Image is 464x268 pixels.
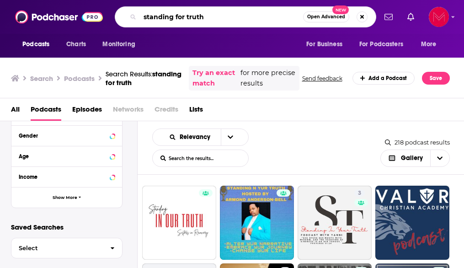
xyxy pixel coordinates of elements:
div: Search Results: [106,70,181,87]
button: open menu [221,129,240,145]
a: Podcasts [31,102,61,121]
span: Select [11,245,103,251]
a: Episodes [72,102,102,121]
a: Add a Podcast [352,72,415,85]
div: Search podcasts, credits, & more... [115,6,376,27]
div: Income [19,174,107,180]
span: Gallery [401,155,423,161]
h3: Search [30,74,53,83]
p: Saved Searches [11,223,123,231]
span: For Podcasters [359,38,403,51]
span: Logged in as Pamelamcclure [429,7,449,27]
span: Charts [66,38,86,51]
button: Income [19,171,115,182]
span: Credits [155,102,178,121]
a: Show notifications dropdown [381,9,396,25]
button: Show More [11,187,122,208]
span: Podcasts [22,38,49,51]
button: open menu [16,36,61,53]
span: For Business [306,38,342,51]
span: More [421,38,437,51]
h2: Choose List sort [152,129,249,146]
button: open menu [415,36,448,53]
div: Age [19,153,107,160]
span: Open Advanced [307,15,345,19]
input: Search podcasts, credits, & more... [140,10,303,24]
a: Show notifications dropdown [404,9,418,25]
a: 3 [354,189,365,197]
button: open menu [96,36,147,53]
span: Monitoring [102,38,135,51]
button: Gender [19,129,115,141]
button: Show profile menu [429,7,449,27]
button: Select [11,238,123,258]
button: open menu [353,36,416,53]
button: Send feedback [299,75,345,82]
a: All [11,102,20,121]
span: New [332,5,349,14]
span: Show More [53,195,77,200]
div: Gender [19,133,107,139]
button: Save [422,72,450,85]
button: Age [19,150,115,161]
span: standing for truth [106,70,181,87]
img: Podchaser - Follow, Share and Rate Podcasts [15,8,103,26]
span: 3 [358,189,361,198]
button: open menu [161,134,221,140]
div: 218 podcast results [385,139,450,146]
a: Try an exact match [192,68,239,89]
button: Open AdvancedNew [303,11,349,22]
a: 3 [298,186,372,260]
span: Relevancy [180,134,213,140]
img: User Profile [429,7,449,27]
a: Charts [60,36,91,53]
button: open menu [300,36,354,53]
span: for more precise results [240,68,295,89]
h3: Podcasts [64,74,95,83]
a: Search Results:standing for truth [106,70,181,87]
a: Lists [189,102,203,121]
button: Choose View [380,150,450,167]
span: Networks [113,102,144,121]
